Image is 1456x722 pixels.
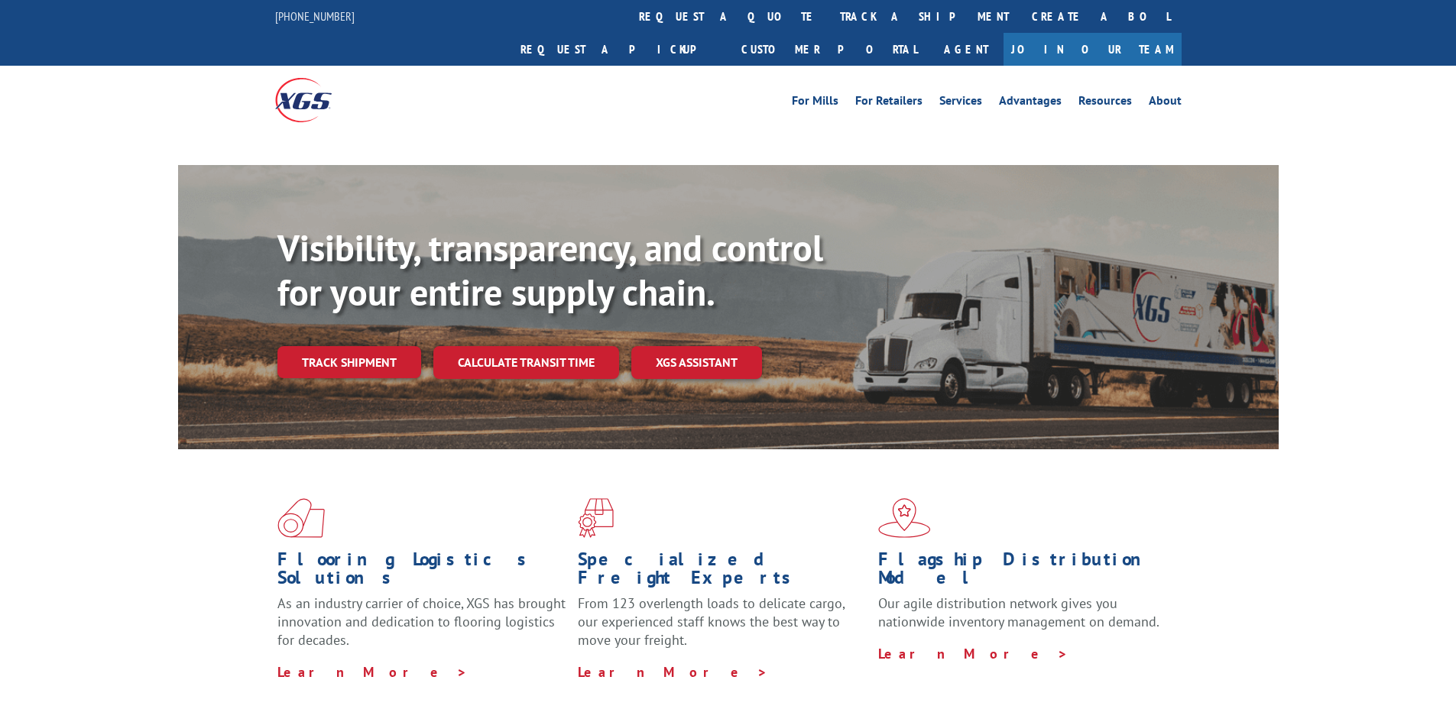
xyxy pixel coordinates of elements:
a: For Retailers [855,95,923,112]
b: Visibility, transparency, and control for your entire supply chain. [277,224,823,316]
a: Join Our Team [1004,33,1182,66]
a: Learn More > [277,663,468,681]
h1: Flooring Logistics Solutions [277,550,566,594]
p: From 123 overlength loads to delicate cargo, our experienced staff knows the best way to move you... [578,594,867,662]
span: Our agile distribution network gives you nationwide inventory management on demand. [878,594,1159,630]
img: xgs-icon-total-supply-chain-intelligence-red [277,498,325,538]
a: Request a pickup [509,33,730,66]
a: Learn More > [878,645,1068,662]
a: Customer Portal [730,33,929,66]
a: Calculate transit time [433,346,619,379]
h1: Specialized Freight Experts [578,550,867,594]
img: xgs-icon-focused-on-flooring-red [578,498,614,538]
a: Track shipment [277,346,421,378]
a: Learn More > [578,663,768,681]
a: Advantages [999,95,1062,112]
h1: Flagship Distribution Model [878,550,1167,594]
img: xgs-icon-flagship-distribution-model-red [878,498,931,538]
a: Resources [1078,95,1132,112]
a: Agent [929,33,1004,66]
a: About [1149,95,1182,112]
a: For Mills [792,95,838,112]
a: [PHONE_NUMBER] [275,8,355,24]
a: XGS ASSISTANT [631,346,762,379]
a: Services [939,95,982,112]
span: As an industry carrier of choice, XGS has brought innovation and dedication to flooring logistics... [277,594,566,649]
